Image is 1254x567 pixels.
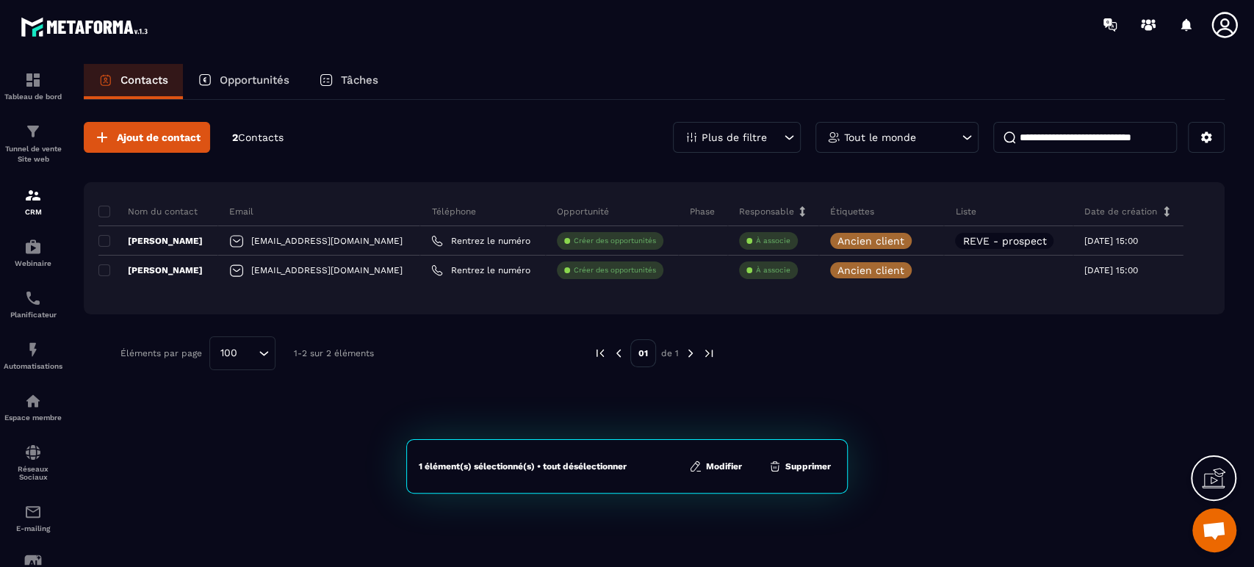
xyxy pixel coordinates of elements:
img: next [702,347,716,360]
img: automations [24,341,42,358]
p: Email [229,206,253,217]
p: Créer des opportunités [574,236,656,246]
p: Webinaire [4,259,62,267]
a: schedulerschedulerPlanificateur [4,278,62,330]
p: Nom du contact [98,206,198,217]
button: Supprimer [764,459,835,474]
img: automations [24,392,42,410]
button: Modifier [685,459,746,474]
p: [PERSON_NAME] [98,264,203,276]
span: Ajout de contact [117,130,201,145]
p: Opportunités [220,73,289,87]
p: [PERSON_NAME] [98,235,203,247]
p: Liste [955,206,976,217]
p: Planificateur [4,311,62,319]
img: social-network [24,444,42,461]
div: Search for option [209,336,275,370]
p: Espace membre [4,413,62,422]
p: Tunnel de vente Site web [4,144,62,165]
p: À associe [756,236,790,246]
a: Opportunités [183,64,304,99]
p: Téléphone [431,206,475,217]
span: 100 [215,345,242,361]
p: [DATE] 15:00 [1084,236,1138,246]
p: Tableau de bord [4,93,62,101]
p: Phase [690,206,715,217]
p: Tout le monde [844,132,916,142]
div: Ouvrir le chat [1192,508,1236,552]
img: prev [612,347,625,360]
img: formation [24,123,42,140]
p: [DATE] 15:00 [1084,265,1138,275]
p: Date de création [1084,206,1157,217]
img: automations [24,238,42,256]
button: Ajout de contact [84,122,210,153]
a: formationformationCRM [4,176,62,227]
a: automationsautomationsWebinaire [4,227,62,278]
img: logo [21,13,153,40]
p: Opportunité [557,206,609,217]
a: automationsautomationsAutomatisations [4,330,62,381]
img: email [24,503,42,521]
p: Automatisations [4,362,62,370]
p: Contacts [120,73,168,87]
p: CRM [4,208,62,216]
p: Réseaux Sociaux [4,465,62,481]
p: E-mailing [4,524,62,532]
img: prev [594,347,607,360]
img: scheduler [24,289,42,307]
a: formationformationTableau de bord [4,60,62,112]
img: next [684,347,697,360]
a: emailemailE-mailing [4,492,62,543]
div: 1 élément(s) sélectionné(s) • tout désélectionner [419,461,627,472]
p: 2 [232,131,284,145]
a: Contacts [84,64,183,99]
p: À associe [756,265,790,275]
p: Responsable [739,206,794,217]
a: social-networksocial-networkRéseaux Sociaux [4,433,62,492]
p: Éléments par page [120,348,202,358]
img: formation [24,71,42,89]
p: Ancien client [837,236,904,246]
p: Tâches [341,73,378,87]
span: Contacts [238,131,284,143]
a: formationformationTunnel de vente Site web [4,112,62,176]
a: automationsautomationsEspace membre [4,381,62,433]
p: Ancien client [837,265,904,275]
p: de 1 [661,347,679,359]
p: Créer des opportunités [574,265,656,275]
p: 1-2 sur 2 éléments [294,348,374,358]
input: Search for option [242,345,255,361]
a: Tâches [304,64,393,99]
p: REVE - prospect [962,236,1046,246]
img: formation [24,187,42,204]
p: Étiquettes [830,206,874,217]
p: 01 [630,339,656,367]
p: Plus de filtre [702,132,767,142]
